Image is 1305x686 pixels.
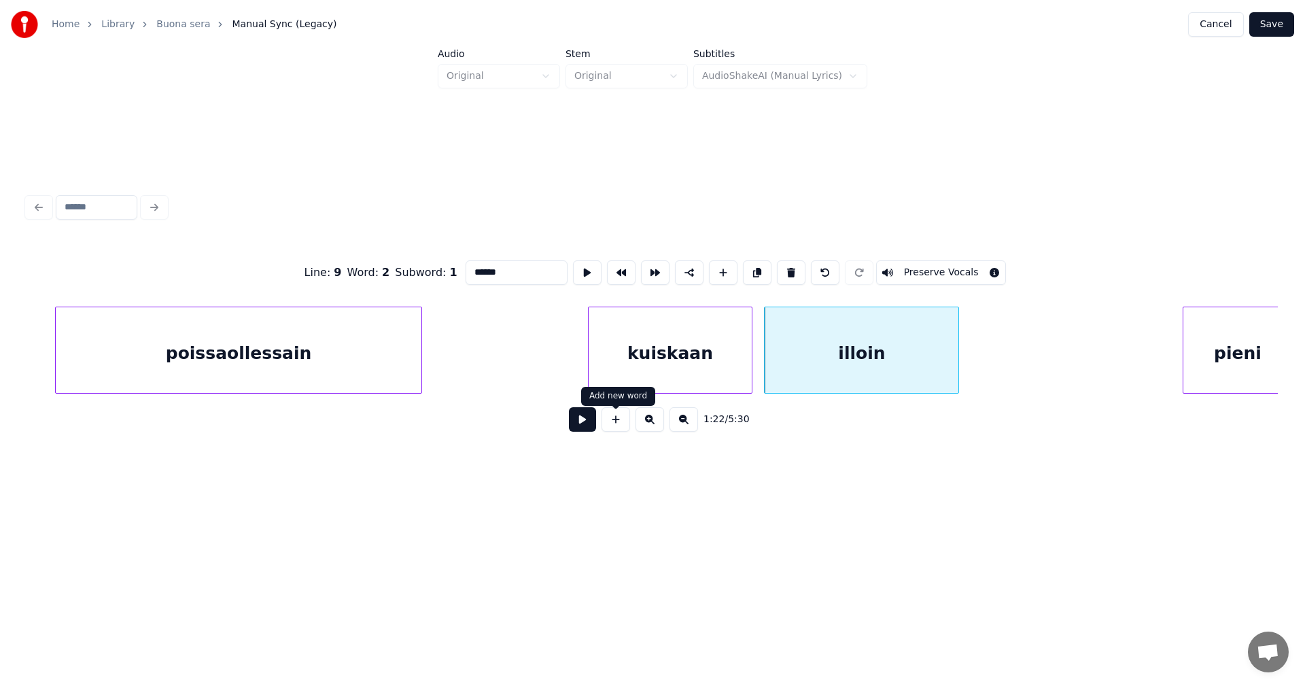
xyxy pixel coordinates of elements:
span: 1 [450,266,457,279]
label: Audio [438,49,560,58]
button: Cancel [1188,12,1243,37]
img: youka [11,11,38,38]
div: Add new word [589,391,647,402]
label: Subtitles [693,49,867,58]
a: Library [101,18,135,31]
button: Toggle [876,260,1007,285]
label: Stem [565,49,688,58]
a: Home [52,18,80,31]
div: / [703,413,736,426]
span: Manual Sync (Legacy) [232,18,336,31]
nav: breadcrumb [52,18,337,31]
span: 1:22 [703,413,725,426]
span: 5:30 [728,413,749,426]
span: 9 [334,266,341,279]
button: Save [1249,12,1294,37]
a: Avoin keskustelu [1248,632,1289,672]
div: Subword : [395,264,457,281]
span: 2 [382,266,389,279]
a: Buona sera [156,18,210,31]
div: Word : [347,264,390,281]
div: Line : [304,264,342,281]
